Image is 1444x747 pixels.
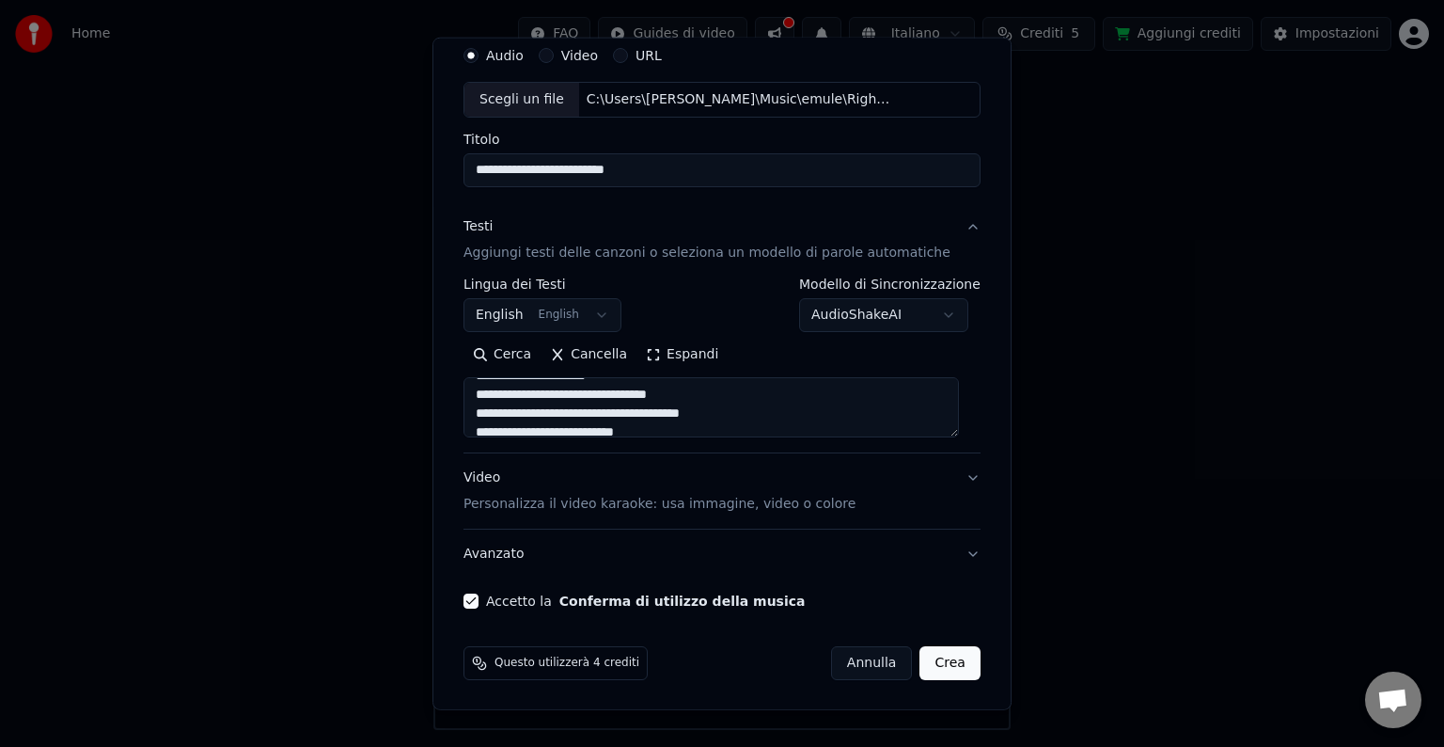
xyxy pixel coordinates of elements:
[486,49,524,62] label: Audio
[920,646,981,680] button: Crea
[463,495,855,514] p: Personalizza il video karaoke: usa immagine, video o colore
[463,278,981,453] div: TestiAggiungi testi delle canzoni o seleziona un modello di parole automatiche
[463,453,981,529] button: VideoPersonalizza il video karaoke: usa immagine, video o colore
[464,83,579,117] div: Scegli un file
[494,656,639,671] span: Questo utilizzerà 4 crediti
[463,133,981,146] label: Titolo
[831,646,913,680] button: Annulla
[636,340,728,370] button: Espandi
[463,340,541,370] button: Cerca
[486,595,805,608] label: Accetto la
[463,530,981,579] button: Avanzato
[463,469,855,514] div: Video
[561,49,598,62] label: Video
[799,278,981,291] label: Modello di Sincronizzazione
[559,595,806,608] button: Accetto la
[463,217,493,236] div: Testi
[636,49,662,62] label: URL
[579,90,899,109] div: C:\Users\[PERSON_NAME]\Music\emule\Righeira - Vamos A [GEOGRAPHIC_DATA][MEDICAL_DATA]
[463,202,981,278] button: TestiAggiungi testi delle canzoni o seleziona un modello di parole automatiche
[463,278,621,291] label: Lingua dei Testi
[541,340,636,370] button: Cancella
[463,244,950,262] p: Aggiungi testi delle canzoni o seleziona un modello di parole automatiche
